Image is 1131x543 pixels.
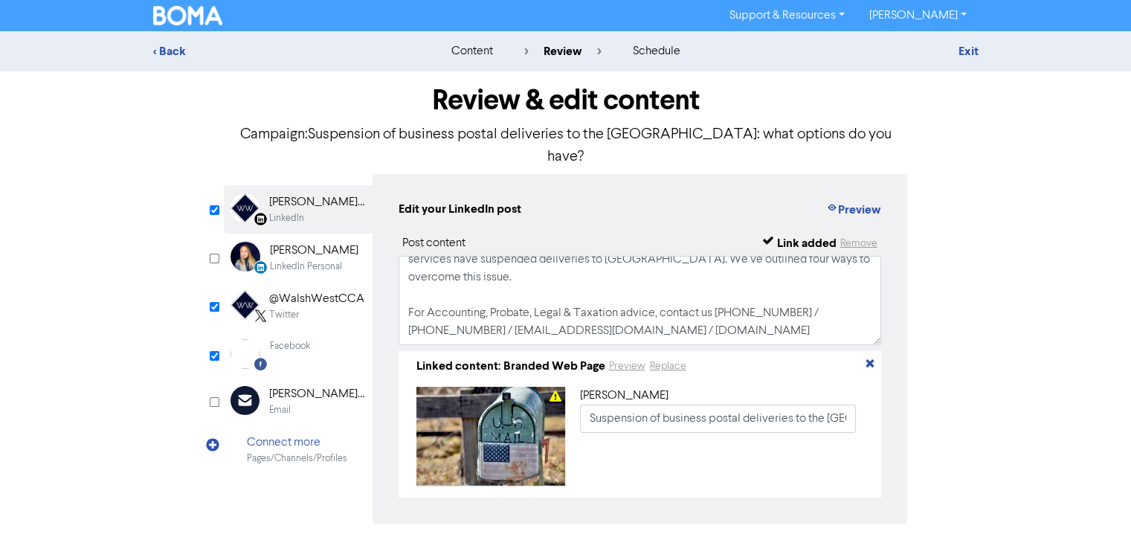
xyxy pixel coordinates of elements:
[269,385,364,403] div: [PERSON_NAME] West CCA - [PERSON_NAME] West LAW
[224,234,373,282] div: LinkedinPersonal [PERSON_NAME]LinkedIn Personal
[839,234,877,252] button: Remove
[247,452,347,466] div: Pages/Channels/Profiles
[399,200,521,219] div: Edit your LinkedIn post
[269,403,291,417] div: Email
[958,44,978,59] a: Exit
[718,4,857,28] a: Support & Resources
[857,4,978,28] a: [PERSON_NAME]
[224,425,373,474] div: Connect morePages/Channels/Profiles
[231,339,260,369] img: Facebook
[523,42,601,60] div: review
[153,6,223,25] img: BOMA Logo
[270,260,342,274] div: LinkedIn Personal
[1057,472,1131,543] iframe: Chat Widget
[416,387,565,486] img: 2PJrhrvyvNyVriYGWXmuJb-a-metal-object-with-a-flag-on-it-FbyRxnLCJTo.jpg
[269,193,364,211] div: [PERSON_NAME] West Chartered Certified Accountants - Estate & Probate Lawyers
[224,331,373,377] div: Facebook Facebook
[451,42,492,60] div: content
[608,360,646,372] a: Preview
[269,308,299,322] div: Twitter
[269,211,304,225] div: LinkedIn
[231,193,260,223] img: Linkedin
[224,83,908,118] h1: Review & edit content
[153,42,413,60] div: < Back
[632,42,680,60] div: schedule
[416,357,605,375] div: Linked content: Branded Web Page
[399,256,882,345] textarea: With low-cost parcel deliveries to the US now facing tariffs, many international postal services ...
[247,434,347,452] div: Connect more
[270,339,310,353] div: Facebook
[825,200,881,219] button: Preview
[224,377,373,425] div: [PERSON_NAME] West CCA - [PERSON_NAME] West LAWEmail
[608,358,646,375] button: Preview
[231,290,260,320] img: Twitter
[270,242,358,260] div: [PERSON_NAME]
[776,234,836,252] div: Link added
[269,290,364,308] div: @WalshWestCCA
[224,123,908,168] p: Campaign: Suspension of business postal deliveries to the [GEOGRAPHIC_DATA]: what options do you ...
[580,387,857,405] div: [PERSON_NAME]
[224,282,373,330] div: Twitter@WalshWestCCATwitter
[649,358,687,375] button: Replace
[402,234,465,252] div: Post content
[231,242,260,271] img: LinkedinPersonal
[224,185,373,234] div: Linkedin [PERSON_NAME] West Chartered Certified Accountants - Estate & Probate LawyersLinkedIn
